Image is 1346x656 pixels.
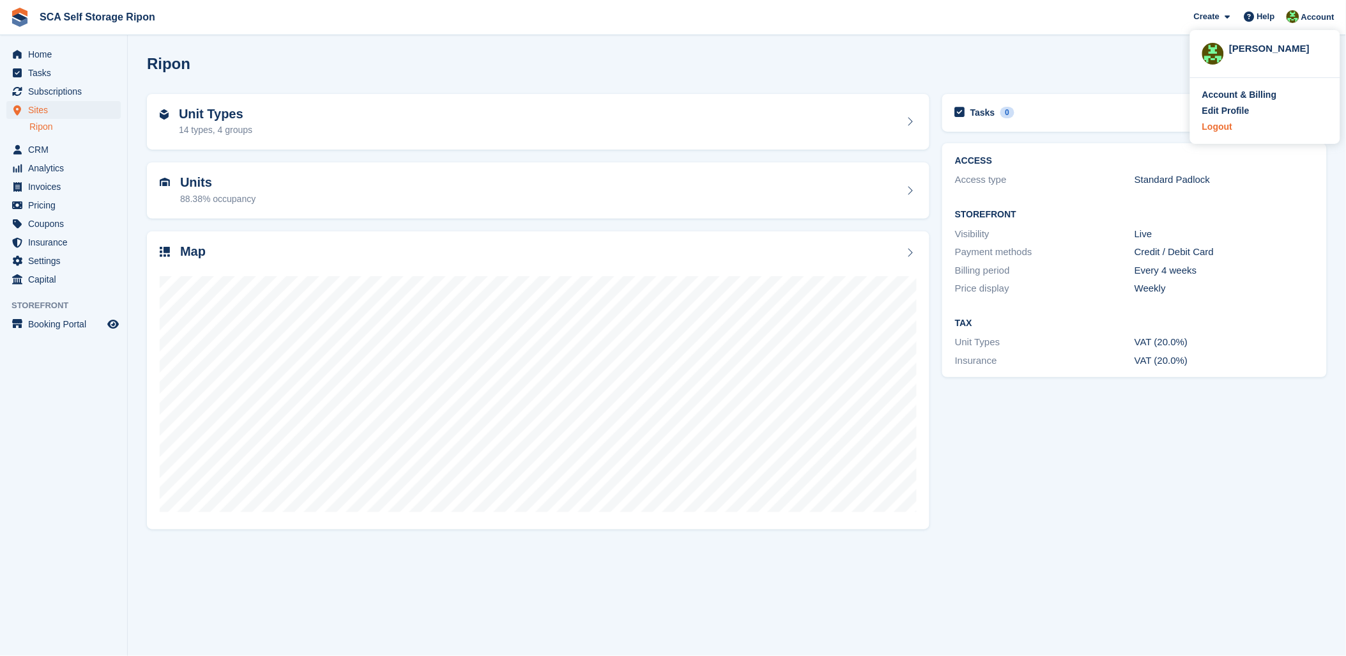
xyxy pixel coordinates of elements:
div: [PERSON_NAME] [1229,42,1328,53]
h2: Ripon [147,55,190,72]
a: Edit Profile [1202,104,1328,118]
span: CRM [28,141,105,159]
div: Edit Profile [1202,104,1250,118]
a: menu [6,233,121,251]
h2: Map [180,244,206,259]
a: menu [6,159,121,177]
h2: Tasks [970,107,995,118]
a: menu [6,82,121,100]
div: Every 4 weeks [1135,263,1314,278]
div: Insurance [955,354,1135,368]
div: Standard Padlock [1135,173,1314,187]
a: menu [6,45,121,63]
h2: Units [180,175,256,190]
img: Kelly Neesham [1287,10,1299,23]
a: Map [147,231,929,529]
a: menu [6,252,121,270]
a: menu [6,101,121,119]
div: VAT (20.0%) [1135,354,1314,368]
span: Booking Portal [28,315,105,333]
div: Visibility [955,227,1135,242]
span: Storefront [11,299,127,312]
div: 0 [1000,107,1015,118]
a: menu [6,178,121,196]
div: Weekly [1135,281,1314,296]
img: map-icn-33ee37083ee616e46c38cad1a60f524a97daa1e2b2c8c0bc3eb3415660979fc1.svg [160,247,170,257]
h2: Storefront [955,210,1314,220]
div: 88.38% occupancy [180,192,256,206]
div: Logout [1202,120,1232,134]
span: Coupons [28,215,105,233]
a: Preview store [105,316,121,332]
span: Create [1194,10,1220,23]
h2: Unit Types [179,107,252,121]
a: Unit Types 14 types, 4 groups [147,94,929,150]
div: Unit Types [955,335,1135,350]
img: Kelly Neesham [1202,43,1224,65]
span: Home [28,45,105,63]
div: VAT (20.0%) [1135,335,1314,350]
a: menu [6,196,121,214]
a: menu [6,141,121,159]
div: Payment methods [955,245,1135,260]
img: stora-icon-8386f47178a22dfd0bd8f6a31ec36ba5ce8667c1dd55bd0f319d3a0aa187defe.svg [10,8,29,27]
span: Help [1257,10,1275,23]
h2: Tax [955,318,1314,329]
div: 14 types, 4 groups [179,123,252,137]
span: Analytics [28,159,105,177]
h2: ACCESS [955,156,1314,166]
a: SCA Self Storage Ripon [34,6,160,27]
div: Price display [955,281,1135,296]
a: menu [6,270,121,288]
div: Account & Billing [1202,88,1277,102]
a: menu [6,215,121,233]
a: menu [6,64,121,82]
div: Access type [955,173,1135,187]
span: Account [1301,11,1335,24]
span: Insurance [28,233,105,251]
span: Pricing [28,196,105,214]
div: Live [1135,227,1314,242]
img: unit-type-icn-2b2737a686de81e16bb02015468b77c625bbabd49415b5ef34ead5e3b44a266d.svg [160,109,169,120]
a: Account & Billing [1202,88,1328,102]
div: Billing period [955,263,1135,278]
span: Sites [28,101,105,119]
span: Tasks [28,64,105,82]
div: Credit / Debit Card [1135,245,1314,260]
a: Ripon [29,121,121,133]
span: Subscriptions [28,82,105,100]
span: Settings [28,252,105,270]
span: Invoices [28,178,105,196]
a: menu [6,315,121,333]
img: unit-icn-7be61d7bf1b0ce9d3e12c5938cc71ed9869f7b940bace4675aadf7bd6d80202e.svg [160,178,170,187]
span: Capital [28,270,105,288]
a: Units 88.38% occupancy [147,162,929,219]
a: Logout [1202,120,1328,134]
